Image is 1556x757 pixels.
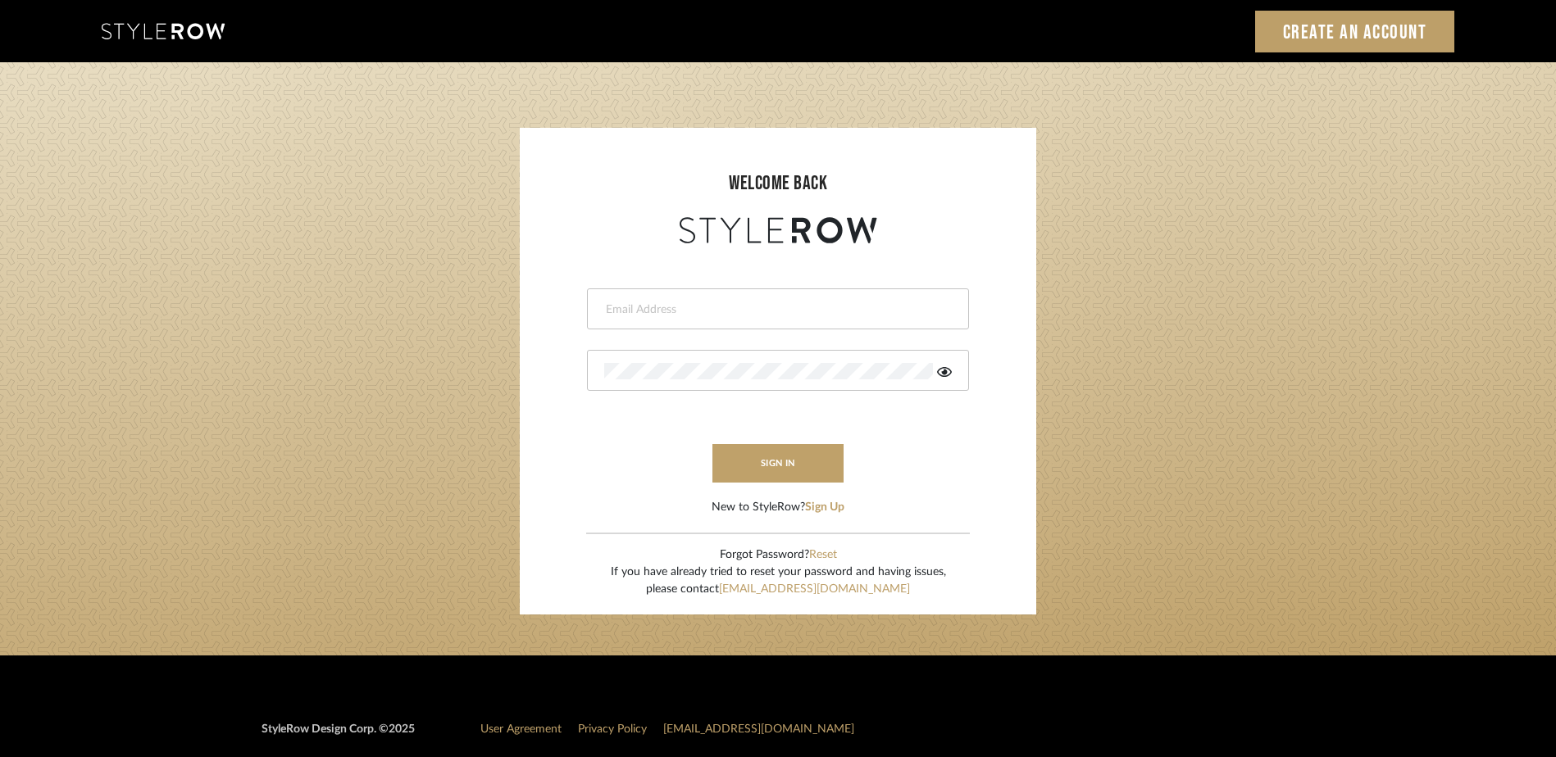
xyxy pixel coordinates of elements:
[578,723,647,735] a: Privacy Policy
[719,583,910,595] a: [EMAIL_ADDRESS][DOMAIN_NAME]
[805,499,844,516] button: Sign Up
[262,721,415,751] div: StyleRow Design Corp. ©2025
[611,564,946,598] div: If you have already tried to reset your password and having issues, please contact
[604,301,948,318] input: Email Address
[712,499,844,516] div: New to StyleRow?
[712,444,844,483] button: sign in
[611,546,946,564] div: Forgot Password?
[536,169,1020,198] div: welcome back
[809,546,837,564] button: Reset
[663,723,854,735] a: [EMAIL_ADDRESS][DOMAIN_NAME]
[480,723,562,735] a: User Agreement
[1255,11,1455,52] a: Create an Account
